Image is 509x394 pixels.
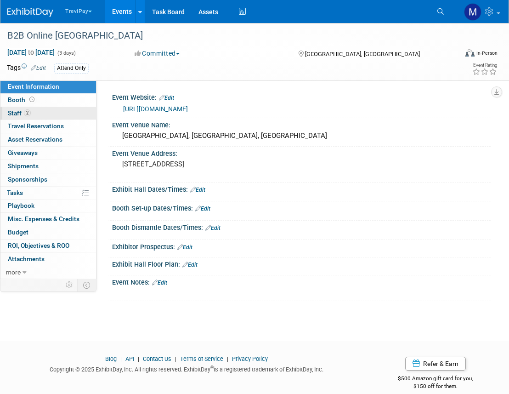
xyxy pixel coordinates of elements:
div: [GEOGRAPHIC_DATA], [GEOGRAPHIC_DATA], [GEOGRAPHIC_DATA] [119,129,484,143]
div: Booth Dismantle Dates/Times: [112,221,491,233]
div: Exhibit Hall Floor Plan: [112,257,491,269]
span: Attachments [8,255,45,263]
a: Attachments [0,253,96,266]
div: Exhibit Hall Dates/Times: [112,183,491,194]
span: Misc. Expenses & Credits [8,215,79,223]
span: more [6,268,21,276]
a: Edit [31,65,46,71]
a: Shipments [0,160,96,173]
div: Event Venue Address: [112,147,491,158]
a: Edit [177,244,192,251]
a: Privacy Policy [232,355,268,362]
a: Playbook [0,200,96,212]
a: Refer & Earn [405,357,466,371]
a: Sponsorships [0,173,96,186]
span: | [136,355,141,362]
div: Copyright © 2025 ExhibitDay, Inc. All rights reserved. ExhibitDay is a registered trademark of Ex... [7,363,366,374]
pre: [STREET_ADDRESS] [122,160,260,168]
div: B2B Online [GEOGRAPHIC_DATA] [4,28,449,44]
span: | [173,355,179,362]
span: Playbook [8,202,34,209]
div: $150 off for them. [380,383,491,390]
a: Asset Reservations [0,133,96,146]
span: | [225,355,231,362]
a: Edit [182,262,198,268]
a: Booth [0,94,96,107]
td: Toggle Event Tabs [78,279,96,291]
a: Edit [152,280,167,286]
a: Edit [205,225,221,231]
div: Event Notes: [112,275,491,287]
td: Personalize Event Tab Strip [62,279,78,291]
span: Asset Reservations [8,136,62,143]
a: Giveaways [0,147,96,160]
div: In-Person [476,50,498,57]
a: Blog [105,355,117,362]
img: Format-Inperson.png [465,49,475,57]
span: [GEOGRAPHIC_DATA], [GEOGRAPHIC_DATA] [305,51,420,57]
img: Max Almerico [464,3,481,21]
div: Attend Only [54,63,89,73]
a: [URL][DOMAIN_NAME] [123,105,188,113]
button: Committed [131,49,183,58]
a: more [0,266,96,279]
a: Event Information [0,80,96,93]
a: Budget [0,226,96,239]
span: [DATE] [DATE] [7,48,55,57]
div: Event Website: [112,91,491,103]
span: Giveaways [8,149,38,156]
a: API [125,355,134,362]
a: Travel Reservations [0,120,96,133]
a: Tasks [0,187,96,200]
span: | [118,355,124,362]
a: Edit [190,187,205,193]
div: $500 Amazon gift card for you, [380,369,491,390]
span: 2 [24,109,31,116]
span: (3 days) [57,50,76,56]
span: Booth not reserved yet [28,96,36,103]
a: Contact Us [143,355,171,362]
span: Budget [8,228,28,236]
div: Event Format [422,48,498,62]
a: Misc. Expenses & Credits [0,213,96,226]
img: ExhibitDay [7,8,53,17]
div: Event Rating [472,63,497,68]
td: Tags [7,63,46,74]
span: Shipments [8,162,39,170]
div: Event Venue Name: [112,118,491,130]
a: ROI, Objectives & ROO [0,240,96,252]
div: Exhibitor Prospectus: [112,240,491,252]
span: Staff [8,109,31,117]
a: Staff2 [0,107,96,120]
span: Booth [8,96,36,103]
a: Terms of Service [180,355,223,362]
span: Travel Reservations [8,122,64,130]
span: ROI, Objectives & ROO [8,242,69,249]
div: Booth Set-up Dates/Times: [112,201,491,213]
sup: ® [210,365,214,370]
span: Tasks [7,189,23,196]
a: Edit [159,95,174,101]
a: Edit [195,206,210,212]
span: Sponsorships [8,176,47,183]
span: Event Information [8,83,59,90]
span: to [27,49,35,56]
